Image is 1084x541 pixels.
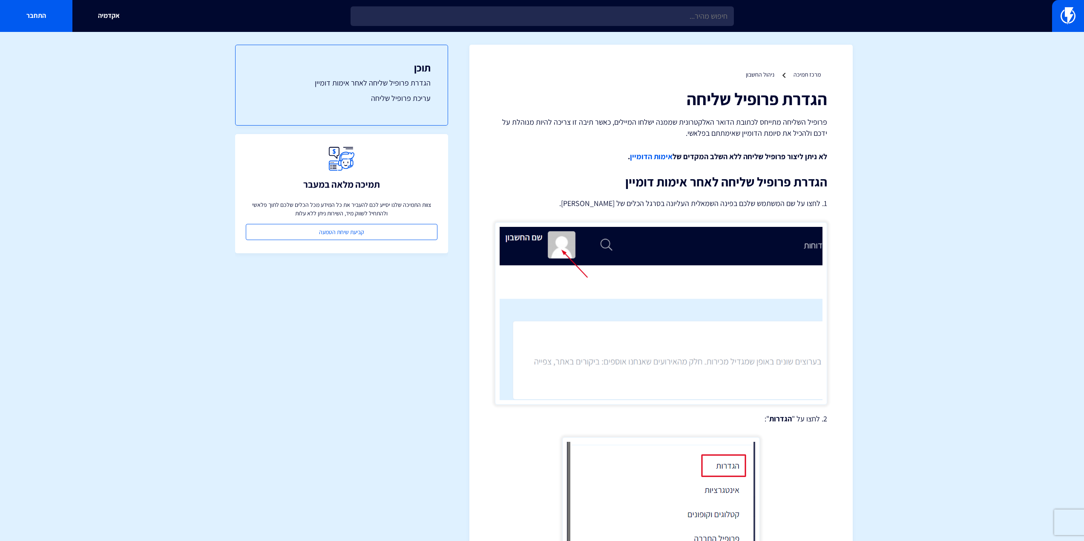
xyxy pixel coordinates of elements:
a: קביעת שיחת הטמעה [246,224,437,240]
h3: תמיכה מלאה במעבר [303,179,380,189]
h2: הגדרת פרופיל שליחה לאחר אימות דומיין [495,175,827,189]
a: ניהול החשבון [746,71,774,78]
h3: תוכן [253,62,431,73]
strong: הגדרות [769,414,792,424]
input: חיפוש מהיר... [351,6,734,26]
p: 2. לחצו על " ": [495,413,827,424]
a: מרכז תמיכה [794,71,821,78]
p: צוות התמיכה שלנו יסייע לכם להעביר את כל המידע מכל הכלים שלכם לתוך פלאשי ולהתחיל לשווק מיד, השירות... [246,200,437,218]
a: הגדרת פרופיל שליחה לאחר אימות דומיין [253,77,431,89]
strong: לא ניתן ליצור פרופיל שליחה ללא השלב המקדים של . [628,152,827,161]
p: פרופיל השליחה מתייחס לכתובת הדואר האלקטרונית שממנה ישלחו המיילים, כאשר תיבה זו צריכה להיות מנוהלת... [495,117,827,138]
a: אימות הדומיין [630,152,673,161]
p: 1. לחצו על שם המשתמש שלכם בפינה השמאלית העליונה בסרגל הכלים של [PERSON_NAME]. [495,198,827,209]
a: עריכת פרופיל שליחה [253,93,431,104]
h1: הגדרת פרופיל שליחה [495,89,827,108]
